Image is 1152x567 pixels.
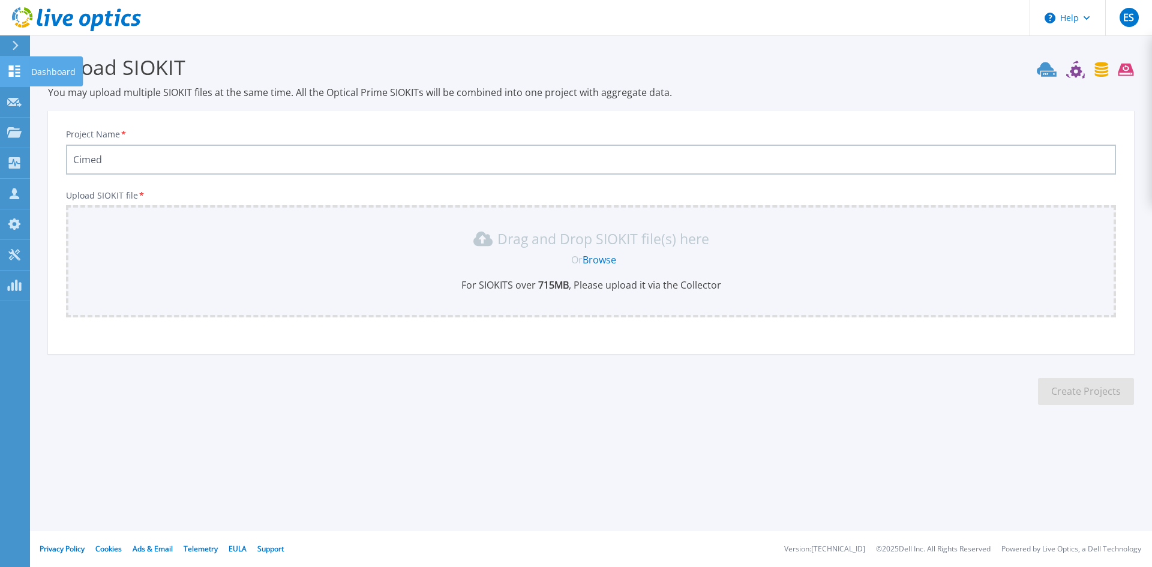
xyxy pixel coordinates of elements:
label: Project Name [66,130,127,139]
b: 715 MB [536,278,569,292]
li: Powered by Live Optics, a Dell Technology [1001,545,1141,553]
li: Version: [TECHNICAL_ID] [784,545,865,553]
a: Telemetry [184,544,218,554]
input: Enter Project Name [66,145,1116,175]
p: For SIOKITS over , Please upload it via the Collector [73,278,1109,292]
span: Or [571,253,583,266]
a: Ads & Email [133,544,173,554]
button: Create Projects [1038,378,1134,405]
div: Drag and Drop SIOKIT file(s) here OrBrowseFor SIOKITS over 715MB, Please upload it via the Collector [73,229,1109,292]
a: Support [257,544,284,554]
p: Upload SIOKIT file [66,191,1116,200]
p: You may upload multiple SIOKIT files at the same time. All the Optical Prime SIOKITs will be comb... [48,86,1134,99]
p: Drag and Drop SIOKIT file(s) here [497,233,709,245]
h3: Upload SIOKIT [48,53,1134,81]
li: © 2025 Dell Inc. All Rights Reserved [876,545,991,553]
p: Dashboard [31,56,76,88]
a: EULA [229,544,247,554]
a: Cookies [95,544,122,554]
a: Browse [583,253,616,266]
a: Privacy Policy [40,544,85,554]
span: ES [1123,13,1134,22]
